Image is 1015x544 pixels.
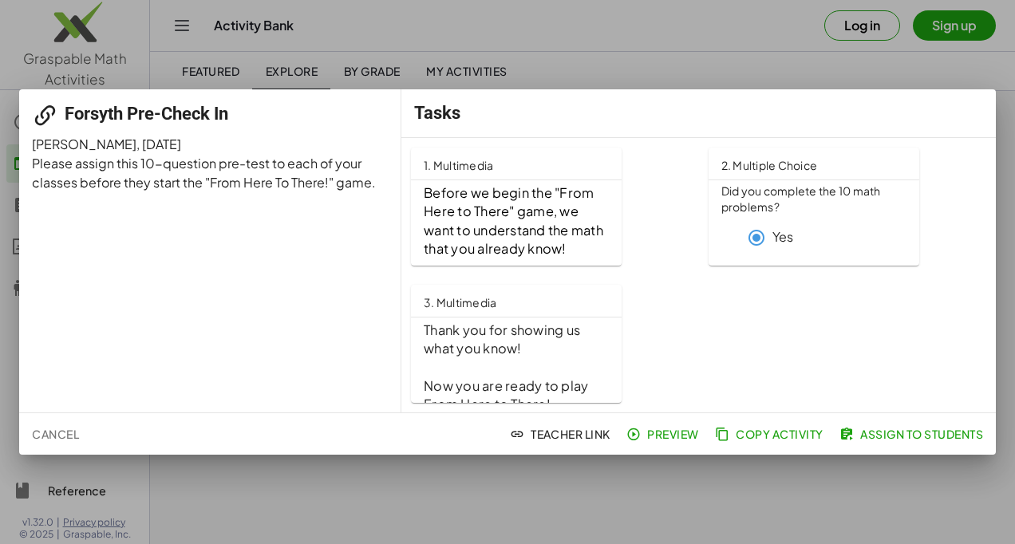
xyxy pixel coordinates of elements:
[843,427,983,441] span: Assign to Students
[424,377,591,412] span: Now you are ready to play From Here to There!
[32,427,79,441] span: Cancel
[721,158,818,172] span: 2. Multiple Choice
[401,89,996,137] div: Tasks
[772,228,793,246] p: Yes
[709,148,986,266] a: 2. Multiple ChoiceDid you complete the 10 math problems?Yes
[513,427,610,441] span: Teacher Link
[712,420,830,448] button: Copy Activity
[424,158,493,172] span: 1. Multimedia
[836,420,989,448] button: Assign to Students
[411,148,689,266] a: 1. MultimediaBefore we begin the "From Here to There" game, we want to understand the math that y...
[32,154,389,192] p: Please assign this 10-question pre-test to each of your classes before they start the "From Here ...
[721,183,906,215] p: Did you complete the 10 math problems?
[32,136,136,152] span: [PERSON_NAME]
[507,420,617,448] button: Teacher Link
[136,136,181,152] span: , [DATE]
[424,321,583,357] span: Thank you for showing us what you know!
[411,285,986,403] a: 3. MultimediaThank you for showing us what you know!Now you are ready to play From Here to There!
[623,420,705,448] button: Preview
[630,427,699,441] span: Preview
[424,295,496,309] span: 3. Multimedia
[718,427,823,441] span: Copy Activity
[65,104,228,124] span: Forsyth Pre-Check In
[26,420,85,448] button: Cancel
[424,184,606,257] span: Before we begin the "From Here to There" game, we want to understand the math that you already know!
